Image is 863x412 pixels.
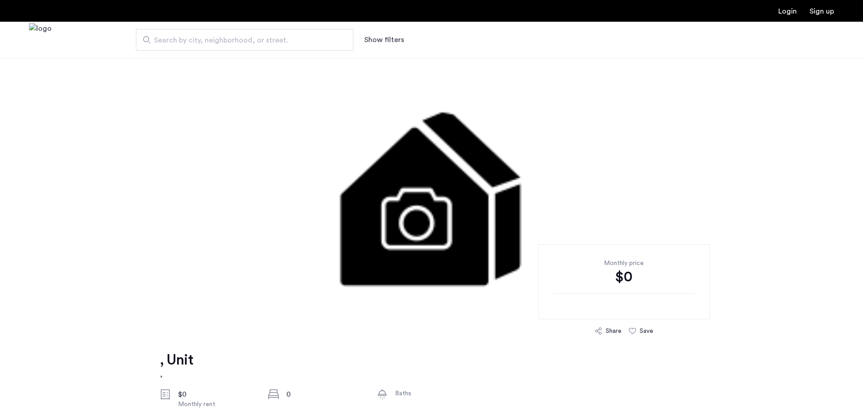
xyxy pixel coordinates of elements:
div: $0 [178,389,254,400]
img: 3.gif [155,58,708,329]
div: Save [640,327,653,336]
div: Monthly rent [178,400,254,409]
div: 0 [286,389,362,400]
div: Share [606,327,622,336]
a: , Unit, [160,351,193,380]
h1: , Unit [160,351,193,369]
h2: , [160,369,193,380]
div: Baths [395,389,471,398]
div: $0 [553,268,695,286]
a: Cazamio Logo [29,23,52,57]
div: Monthly price [553,259,695,268]
input: Apartment Search [136,29,353,51]
img: logo [29,23,52,57]
span: Search by city, neighborhood, or street. [154,35,328,46]
a: Login [778,8,797,15]
a: Registration [810,8,834,15]
button: Show or hide filters [364,34,404,45]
